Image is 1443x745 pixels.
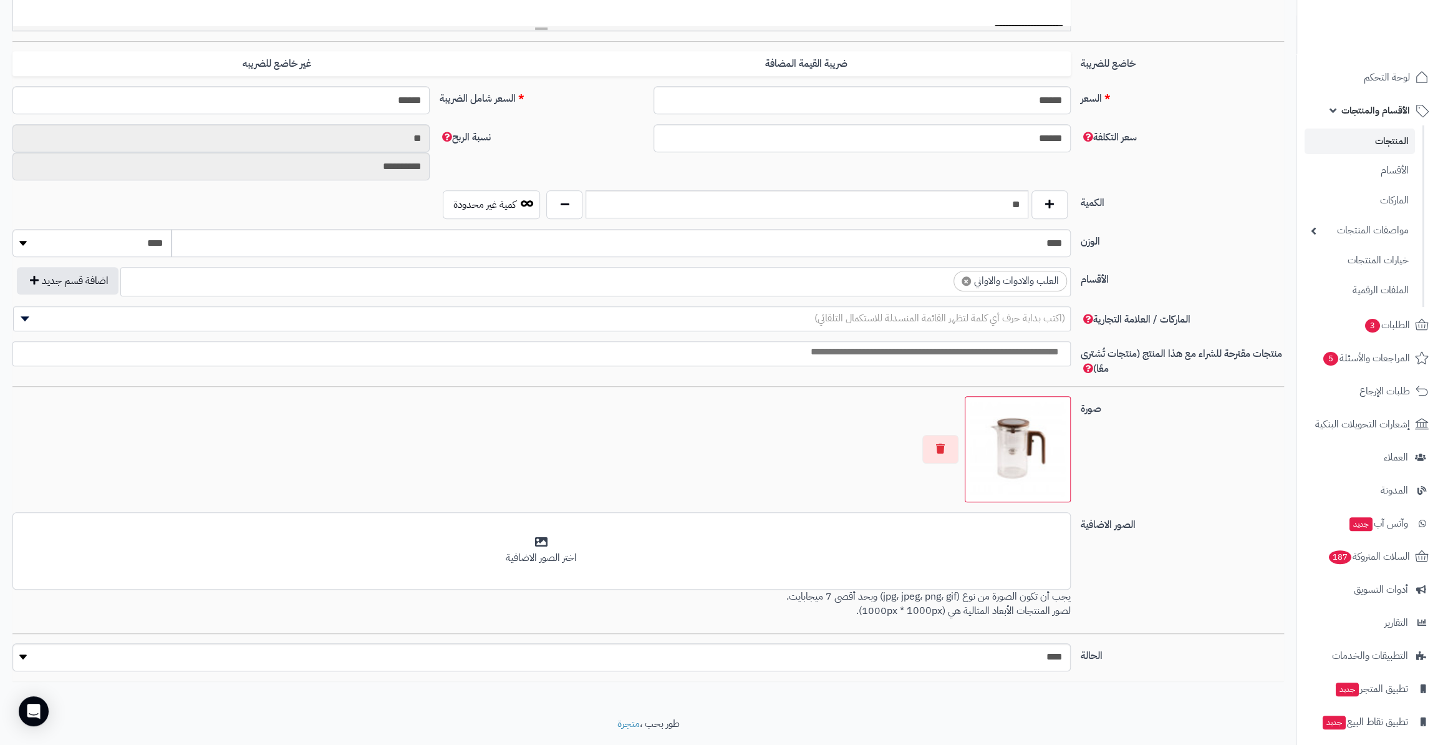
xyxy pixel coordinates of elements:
a: الملفات الرقمية [1305,277,1415,304]
span: الطلبات [1364,316,1410,334]
span: 3 [1365,319,1380,333]
label: الأقسام [1076,267,1290,287]
label: خاضع للضريبة [1076,51,1290,71]
span: الأقسام والمنتجات [1341,102,1410,119]
a: الطلبات3 [1305,310,1436,340]
a: الأقسام [1305,157,1415,184]
span: التطبيقات والخدمات [1332,647,1408,665]
div: Open Intercom Messenger [19,696,49,726]
button: اضافة قسم جديد [17,267,118,295]
label: غير خاضع للضريبه [12,51,541,77]
span: 187 [1329,550,1351,564]
a: الماركات [1305,187,1415,214]
span: إشعارات التحويلات البنكية [1315,416,1410,433]
a: المراجعات والأسئلة5 [1305,343,1436,373]
label: الحالة [1076,643,1290,663]
span: أدوات التسويق [1354,581,1408,598]
a: متجرة [617,716,640,731]
span: طلبات الإرجاع [1359,382,1410,400]
span: نسبة الربح [440,130,491,145]
span: جديد [1349,517,1373,531]
a: المنتجات [1305,129,1415,154]
label: السعر شامل الضريبة [435,86,649,106]
span: الماركات / العلامة التجارية [1081,312,1190,327]
a: طلبات الإرجاع [1305,376,1436,406]
a: إشعارات التحويلات البنكية [1305,409,1436,439]
span: وآتس آب [1348,515,1408,532]
a: تطبيق نقاط البيعجديد [1305,707,1436,737]
a: تطبيق المتجرجديد [1305,674,1436,704]
label: الكمية [1076,190,1290,210]
label: الصور الاضافية [1076,512,1290,532]
a: وآتس آبجديد [1305,509,1436,538]
span: منتجات مقترحة للشراء مع هذا المنتج (منتجات تُشترى معًا) [1081,346,1282,376]
a: لوحة التحكم [1305,62,1436,92]
span: (اكتب بداية حرف أي كلمة لتظهر القائمة المنسدلة للاستكمال التلقائي) [814,311,1065,326]
a: السلات المتروكة187 [1305,542,1436,572]
div: اختر الصور الاضافية [21,551,1062,565]
label: ضريبة القيمة المضافة [541,51,1070,77]
a: مواصفات المنتجات [1305,217,1415,244]
li: العلب والادوات والاواني [953,271,1067,291]
span: التقارير [1384,614,1408,631]
span: جديد [1323,716,1346,729]
span: تطبيق نقاط البيع [1321,713,1408,731]
span: تطبيق المتجر [1334,680,1408,698]
span: المراجعات والأسئلة [1322,349,1410,367]
p: يجب أن تكون الصورة من نوع (jpg، jpeg، png، gif) وبحد أقصى 7 ميجابايت. لصور المنتجات الأبعاد المثا... [12,590,1070,618]
a: التقارير [1305,608,1436,638]
span: 5 [1323,352,1338,366]
img: 1755108622-Magnetic%20Glass%20Tea%20Pot-100x100.jpg [970,402,1065,497]
span: لوحة التحكم [1364,69,1410,86]
a: المدونة [1305,475,1436,505]
a: العملاء [1305,442,1436,472]
span: جديد [1336,683,1359,696]
span: العملاء [1384,449,1408,466]
a: التطبيقات والخدمات [1305,641,1436,671]
span: × [962,276,971,286]
a: أدوات التسويق [1305,575,1436,605]
span: سعر التكلفة [1081,130,1137,145]
label: الوزن [1076,229,1290,249]
label: السعر [1076,86,1290,106]
span: السلات المتروكة [1328,548,1410,565]
label: صورة [1076,396,1290,416]
a: خيارات المنتجات [1305,247,1415,274]
span: المدونة [1381,482,1408,499]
